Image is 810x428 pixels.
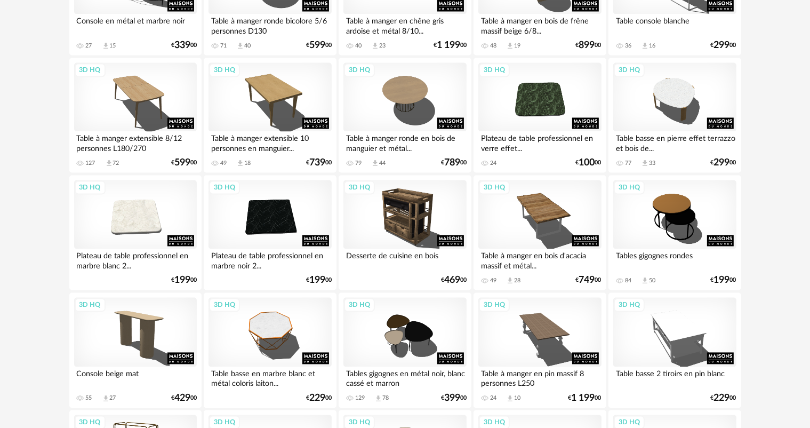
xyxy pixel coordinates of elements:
div: 3D HQ [344,181,375,195]
div: 84 [625,278,631,285]
span: Download icon [641,42,649,50]
div: 49 [490,278,496,285]
div: € 00 [568,395,602,402]
div: 78 [382,395,389,402]
a: 3D HQ Table à manger extensible 8/12 personnes L180/270 127 Download icon 72 €59900 [69,58,202,173]
a: 3D HQ Table basse 2 tiroirs en pin blanc €22900 [608,293,741,408]
span: 199 [714,277,730,284]
div: 24 [490,395,496,402]
span: 739 [309,160,325,167]
span: 1 199 [437,42,460,50]
span: 299 [714,160,730,167]
div: 3D HQ [344,64,375,77]
div: 3D HQ [479,298,510,312]
a: 3D HQ Tables gigognes rondes 84 Download icon 50 €19900 [608,176,741,291]
div: 127 [86,160,95,168]
div: 27 [86,43,92,50]
div: 129 [355,395,365,402]
div: Table à manger ronde en bois de manguier et métal... [343,132,466,153]
div: 50 [649,278,655,285]
div: € 00 [441,277,467,284]
div: 77 [625,160,631,168]
div: 24 [490,160,496,168]
span: 789 [444,160,460,167]
div: 36 [625,43,631,50]
span: 339 [174,42,190,50]
a: 3D HQ Table basse en pierre effet terrazzo et bois de... 77 Download icon 33 €29900 [608,58,741,173]
div: 3D HQ [479,181,510,195]
span: Download icon [105,160,113,168]
div: € 00 [171,160,197,167]
div: € 00 [576,42,602,50]
div: Table basse en pierre effet terrazzo et bois de... [613,132,736,153]
div: € 00 [441,160,467,167]
div: € 00 [711,42,736,50]
div: 3D HQ [75,298,106,312]
div: Console en métal et marbre noir [74,14,197,36]
div: Table à manger en bois d'acacia massif et métal... [478,249,601,271]
div: € 00 [171,395,197,402]
span: 469 [444,277,460,284]
div: € 00 [711,160,736,167]
div: 3D HQ [209,64,240,77]
a: 3D HQ Table à manger en bois d'acacia massif et métal... 49 Download icon 28 €74900 [474,176,606,291]
div: € 00 [576,160,602,167]
div: Table console blanche [613,14,736,36]
span: 299 [714,42,730,50]
div: 44 [379,160,386,168]
div: Table à manger ronde bicolore 5/6 personnes D130 [208,14,331,36]
span: 199 [309,277,325,284]
div: € 00 [306,42,332,50]
div: € 00 [434,42,467,50]
div: € 00 [441,395,467,402]
div: 18 [244,160,251,168]
a: 3D HQ Table à manger extensible 10 personnes en manguier... 49 Download icon 18 €73900 [204,58,336,173]
span: 229 [714,395,730,402]
a: 3D HQ Table basse en marbre blanc et métal coloris laiton... €22900 [204,293,336,408]
div: 3D HQ [344,298,375,312]
div: 28 [514,278,520,285]
div: 3D HQ [479,64,510,77]
div: Tables gigognes rondes [613,249,736,271]
span: Download icon [506,395,514,403]
a: 3D HQ Table à manger en pin massif 8 personnes L250 24 Download icon 10 €1 19900 [474,293,606,408]
div: 3D HQ [614,64,645,77]
div: 3D HQ [614,181,645,195]
div: 3D HQ [75,181,106,195]
div: Table basse en marbre blanc et métal coloris laiton... [208,367,331,389]
span: Download icon [641,160,649,168]
span: 100 [579,160,595,167]
span: 749 [579,277,595,284]
div: Tables gigognes en métal noir, blanc cassé et marron [343,367,466,389]
a: 3D HQ Plateau de table professionnel en marbre blanc 2... €19900 [69,176,202,291]
div: 3D HQ [75,64,106,77]
div: 49 [220,160,227,168]
div: 10 [514,395,520,402]
span: Download icon [641,277,649,285]
div: 16 [649,43,655,50]
span: 399 [444,395,460,402]
div: 3D HQ [614,298,645,312]
div: 19 [514,43,520,50]
div: € 00 [306,395,332,402]
div: Desserte de cuisine en bois [343,249,466,271]
span: Download icon [236,160,244,168]
div: € 00 [576,277,602,284]
span: 429 [174,395,190,402]
div: 40 [244,43,251,50]
div: € 00 [306,277,332,284]
div: Console beige mat [74,367,197,389]
div: Table à manger en chêne gris ardoise et métal 8/10... [343,14,466,36]
a: 3D HQ Desserte de cuisine en bois €46900 [339,176,471,291]
div: 71 [220,43,227,50]
div: Plateau de table professionnel en marbre blanc 2... [74,249,197,271]
div: 48 [490,43,496,50]
div: Table à manger en pin massif 8 personnes L250 [478,367,601,389]
span: 599 [174,160,190,167]
span: 199 [174,277,190,284]
div: 15 [110,43,116,50]
span: Download icon [506,42,514,50]
div: 23 [379,43,386,50]
div: Table basse 2 tiroirs en pin blanc [613,367,736,389]
div: € 00 [711,395,736,402]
